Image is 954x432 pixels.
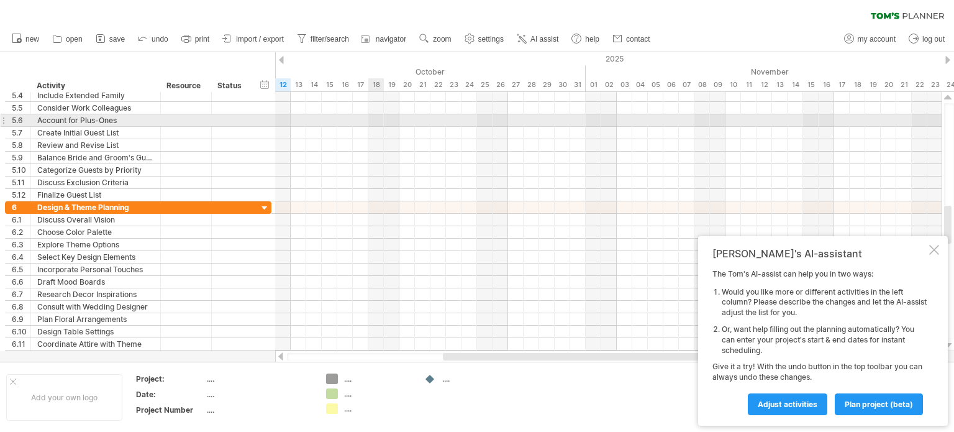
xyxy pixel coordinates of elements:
div: Status [217,80,245,92]
div: Sunday, 23 November 2025 [927,78,943,91]
div: 5.6 [12,114,30,126]
a: log out [906,31,948,47]
div: Saturday, 15 November 2025 [803,78,819,91]
a: AI assist [514,31,562,47]
div: Review and Revise List [37,139,154,151]
div: .... [207,374,311,384]
div: 5.9 [12,152,30,163]
div: Thursday, 16 October 2025 [337,78,353,91]
span: filter/search [311,35,349,44]
span: navigator [376,35,406,44]
a: new [9,31,43,47]
div: Select Key Design Elements [37,251,154,263]
div: Draft Mood Boards [37,276,154,288]
div: 5.12 [12,189,30,201]
a: save [93,31,129,47]
div: Sunday, 19 October 2025 [384,78,399,91]
div: Finalize Guest List [37,189,154,201]
div: Friday, 7 November 2025 [679,78,694,91]
div: .... [207,389,311,400]
div: Monday, 10 November 2025 [725,78,741,91]
div: Monday, 20 October 2025 [399,78,415,91]
a: open [49,31,86,47]
div: Categorize Guests by Priority [37,164,154,176]
div: Consult with Wedding Designer [37,301,154,313]
div: Activity [37,80,153,92]
a: contact [609,31,654,47]
div: 6.2 [12,226,30,238]
li: Or, want help filling out the planning automatically? You can enter your project's start & end da... [722,324,927,356]
div: Sunday, 9 November 2025 [710,78,725,91]
a: navigator [359,31,410,47]
a: filter/search [294,31,353,47]
div: Tuesday, 14 October 2025 [306,78,322,91]
span: help [585,35,599,44]
div: 6.11 [12,338,30,350]
div: 6.10 [12,326,30,338]
div: Research Decor Inspirations [37,288,154,300]
span: undo [152,35,168,44]
div: Include Extended Family [37,90,154,101]
div: Saturday, 8 November 2025 [694,78,710,91]
div: Consider Work Colleagues [37,102,154,114]
div: Friday, 17 October 2025 [353,78,368,91]
div: Thursday, 13 November 2025 [772,78,788,91]
span: AI assist [530,35,558,44]
div: Choose Color Palette [37,226,154,238]
div: Thursday, 20 November 2025 [881,78,896,91]
div: [PERSON_NAME]'s AI-assistant [712,247,927,260]
div: Wednesday, 22 October 2025 [430,78,446,91]
div: .... [442,374,510,384]
div: Saturday, 22 November 2025 [912,78,927,91]
div: 5.4 [12,90,30,101]
div: Saturday, 1 November 2025 [586,78,601,91]
li: Would you like more or different activities in the left column? Please describe the changes and l... [722,287,927,318]
div: Create Initial Guest List [37,127,154,139]
div: Wednesday, 19 November 2025 [865,78,881,91]
a: plan project (beta) [835,393,923,415]
div: Friday, 14 November 2025 [788,78,803,91]
div: Sunday, 2 November 2025 [601,78,617,91]
div: Tuesday, 11 November 2025 [741,78,756,91]
div: Design & Theme Planning [37,201,154,213]
div: Thursday, 30 October 2025 [555,78,570,91]
div: Tuesday, 4 November 2025 [632,78,648,91]
div: 6.1 [12,214,30,226]
div: .... [344,388,412,399]
div: 6.5 [12,264,30,275]
div: Monday, 17 November 2025 [834,78,850,91]
div: Wednesday, 15 October 2025 [322,78,337,91]
div: 6.9 [12,313,30,325]
div: 5.10 [12,164,30,176]
div: Monday, 27 October 2025 [508,78,524,91]
div: 6.12 [12,351,30,362]
div: 5.7 [12,127,30,139]
div: Saturday, 25 October 2025 [477,78,493,91]
span: plan project (beta) [845,400,913,409]
div: Finalize Design Concept [37,351,154,362]
span: print [195,35,209,44]
a: help [568,31,603,47]
div: Design Table Settings [37,326,154,338]
span: save [109,35,125,44]
div: Incorporate Personal Touches [37,264,154,275]
div: 6.4 [12,251,30,263]
div: Friday, 31 October 2025 [570,78,586,91]
div: Coordinate Attire with Theme [37,338,154,350]
div: Plan Floral Arrangements [37,313,154,325]
div: 6.6 [12,276,30,288]
div: Tuesday, 21 October 2025 [415,78,430,91]
div: Discuss Overall Vision [37,214,154,226]
div: 5.11 [12,177,30,188]
div: .... [344,374,412,384]
div: Monday, 13 October 2025 [291,78,306,91]
div: Sunday, 16 November 2025 [819,78,834,91]
div: Resource [166,80,204,92]
a: settings [461,31,507,47]
div: 6.7 [12,288,30,300]
a: Adjust activities [748,393,827,415]
div: Tuesday, 28 October 2025 [524,78,539,91]
span: settings [478,35,504,44]
div: 6 [12,201,30,213]
span: zoom [433,35,451,44]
